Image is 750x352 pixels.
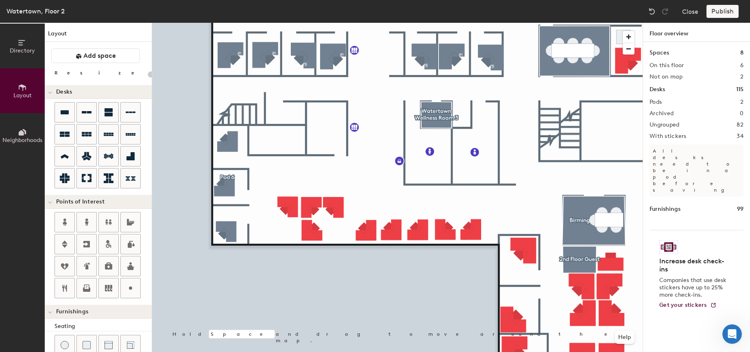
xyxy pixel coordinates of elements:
[13,92,32,99] span: Layout
[126,341,135,349] img: Couch (corner)
[659,302,707,308] span: Get your stickers
[650,144,743,197] p: All desks need to be in a pod before saving
[740,99,743,105] h2: 2
[659,302,717,309] a: Get your stickers
[615,331,634,344] button: Help
[740,48,743,57] h1: 8
[650,85,665,94] h1: Desks
[83,52,116,60] span: Add space
[56,89,72,95] span: Desks
[51,48,140,63] button: Add space
[737,122,743,128] h2: 82
[737,133,743,140] h2: 34
[722,324,742,344] iframe: Intercom live chat
[650,62,684,69] h2: On this floor
[650,110,674,117] h2: Archived
[659,257,729,273] h4: Increase desk check-ins
[643,23,750,42] h1: Floor overview
[650,74,682,80] h2: Not on map
[83,341,91,349] img: Cushion
[648,7,656,15] img: Undo
[736,85,743,94] h1: 115
[682,5,698,18] button: Close
[650,133,687,140] h2: With stickers
[55,322,152,331] div: Seating
[740,62,743,69] h2: 6
[740,110,743,117] h2: 0
[2,137,42,144] span: Neighborhoods
[650,48,669,57] h1: Spaces
[659,277,729,299] p: Companies that use desk stickers have up to 25% more check-ins.
[650,99,662,105] h2: Pods
[740,74,743,80] h2: 2
[56,308,88,315] span: Furnishings
[56,199,105,205] span: Points of Interest
[7,6,65,16] div: Watertown, Floor 2
[55,70,144,76] div: Resize
[45,29,152,42] h1: Layout
[10,47,35,54] span: Directory
[661,7,669,15] img: Redo
[737,205,743,214] h1: 99
[650,205,680,214] h1: Furnishings
[659,240,678,254] img: Sticker logo
[61,341,69,349] img: Stool
[650,122,680,128] h2: Ungrouped
[105,341,113,349] img: Couch (middle)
